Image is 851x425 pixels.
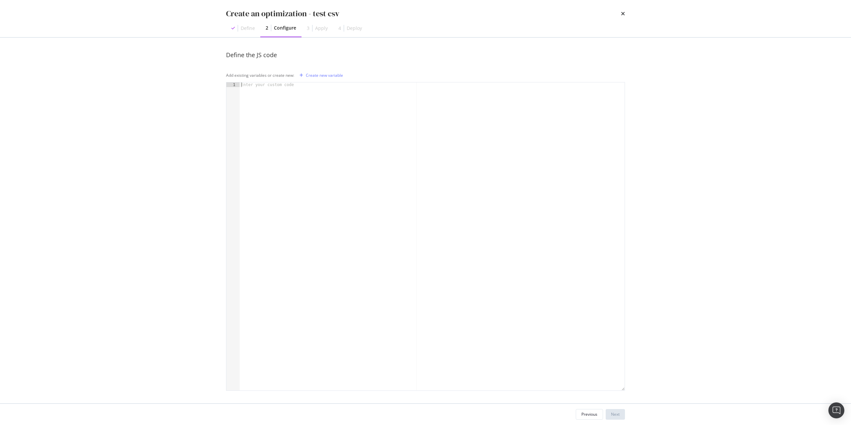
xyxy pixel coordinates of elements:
div: Configure [274,25,296,31]
div: Define the JS code [226,51,625,59]
div: 4 [338,25,341,32]
div: Apply [315,25,328,32]
div: Enter your custom code [240,82,295,87]
div: Open Intercom Messenger [828,402,844,418]
div: Previous [581,411,597,417]
button: Previous [576,409,603,420]
button: Create new variable [297,70,343,81]
div: 3 [307,25,309,32]
div: Next [611,411,620,417]
div: times [621,8,625,19]
div: Create new variable [306,72,343,78]
div: 2 [266,25,268,31]
div: Deploy [347,25,362,32]
div: Add existing variables or create new: [226,72,294,78]
div: Create an optimization - test csv [226,8,339,19]
div: 1 [226,82,240,87]
div: Define [241,25,255,32]
button: Next [606,409,625,420]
